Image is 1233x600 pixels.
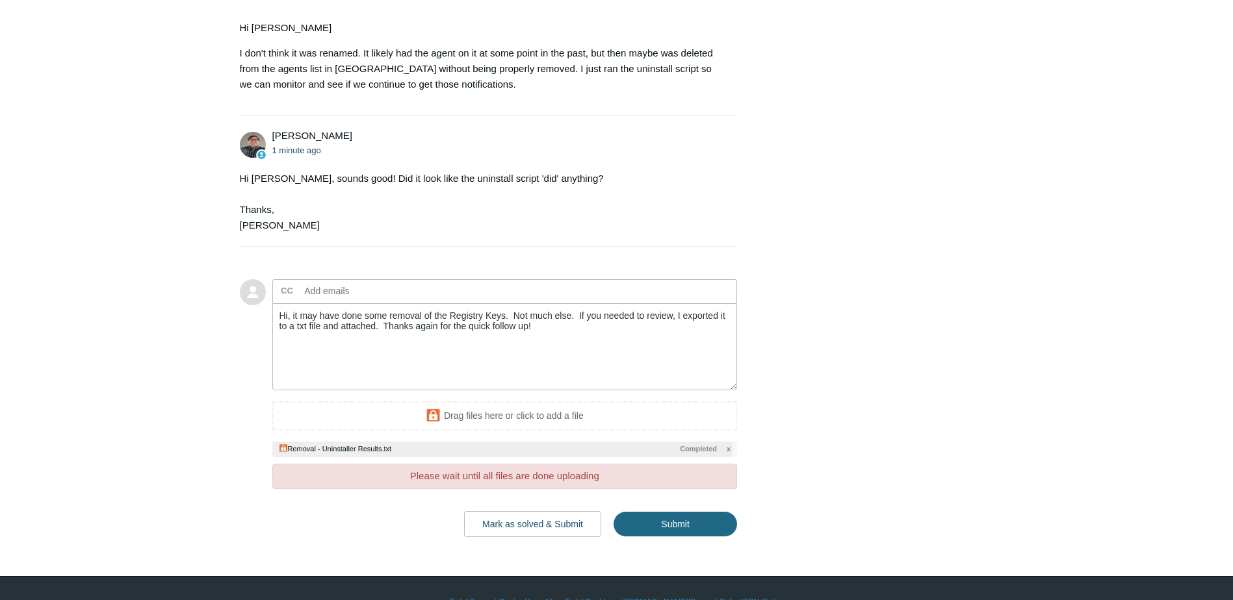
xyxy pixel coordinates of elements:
div: Please wait until all files are done uploading [272,464,738,489]
label: CC [281,281,293,301]
button: Mark as solved & Submit [464,511,601,537]
div: Hi [PERSON_NAME], sounds good! Did it look like the uninstall script 'did' anything? Thanks, [PER... [240,171,725,233]
span: Completed [680,444,717,455]
time: 09/18/2025, 08:30 [272,145,321,155]
span: x [727,444,731,455]
input: Submit [614,512,737,536]
span: Matt Robinson [272,130,352,141]
p: I don't think it was renamed. It likely had the agent on it at some point in the past, but then m... [240,45,725,92]
textarea: Add your reply [272,303,738,391]
input: Add emails [300,281,439,301]
p: Hi [PERSON_NAME] [240,20,725,36]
